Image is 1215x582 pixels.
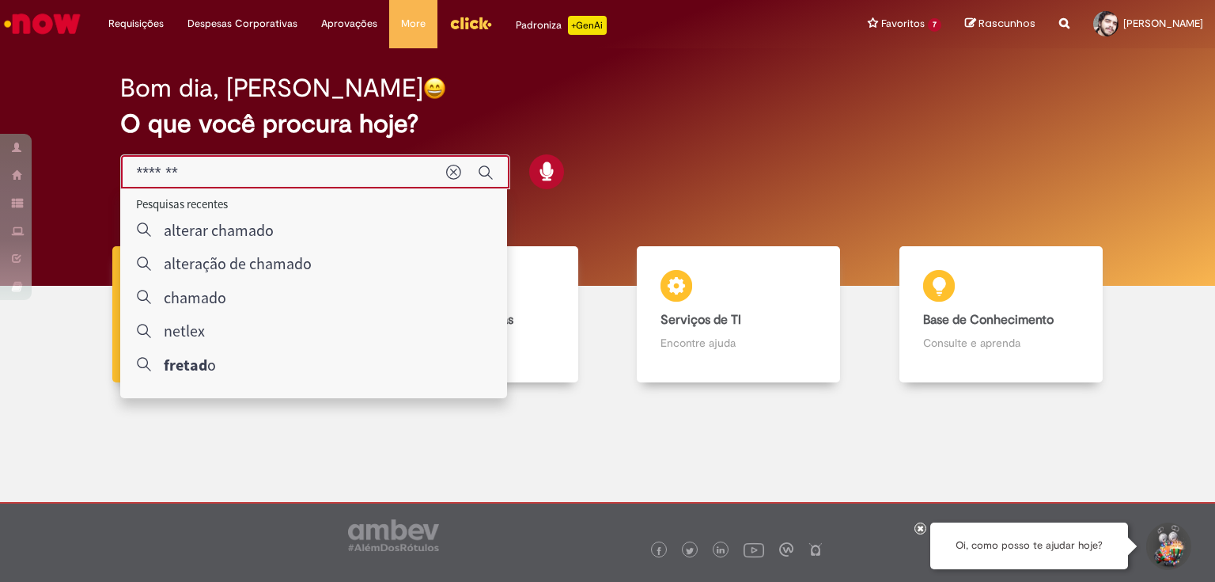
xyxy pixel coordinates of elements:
a: Rascunhos [965,17,1035,32]
h2: Bom dia, [PERSON_NAME] [120,74,423,102]
img: logo_footer_workplace.png [779,542,793,557]
span: Requisições [108,16,164,32]
a: Base de Conhecimento Consulte e aprenda [870,246,1133,383]
span: Rascunhos [978,16,1035,31]
div: Padroniza [516,16,607,35]
span: Aprovações [321,16,377,32]
h2: O que você procura hoje? [120,110,1096,138]
img: logo_footer_linkedin.png [717,546,725,556]
b: Base de Conhecimento [923,312,1054,328]
div: Oi, como posso te ajudar hoje? [930,523,1128,569]
span: [PERSON_NAME] [1123,17,1203,30]
img: logo_footer_youtube.png [744,539,764,560]
img: logo_footer_naosei.png [808,542,823,557]
p: +GenAi [568,16,607,35]
span: More [401,16,426,32]
span: Despesas Corporativas [187,16,297,32]
b: Serviços de TI [660,312,741,328]
button: Iniciar Conversa de Suporte [1144,523,1191,570]
img: logo_footer_ambev_rotulo_gray.png [348,519,439,551]
img: happy-face.png [423,77,446,100]
a: Serviços de TI Encontre ajuda [607,246,870,383]
img: logo_footer_twitter.png [686,547,694,555]
img: logo_footer_facebook.png [655,547,663,555]
a: Tirar dúvidas Tirar dúvidas com Lupi Assist e Gen Ai [83,246,346,383]
img: ServiceNow [2,8,83,40]
span: Favoritos [881,16,925,32]
span: 7 [928,18,941,32]
b: Catálogo de Ofertas [399,312,513,328]
p: Encontre ajuda [660,335,816,351]
img: click_logo_yellow_360x200.png [449,11,492,35]
p: Consulte e aprenda [923,335,1079,351]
